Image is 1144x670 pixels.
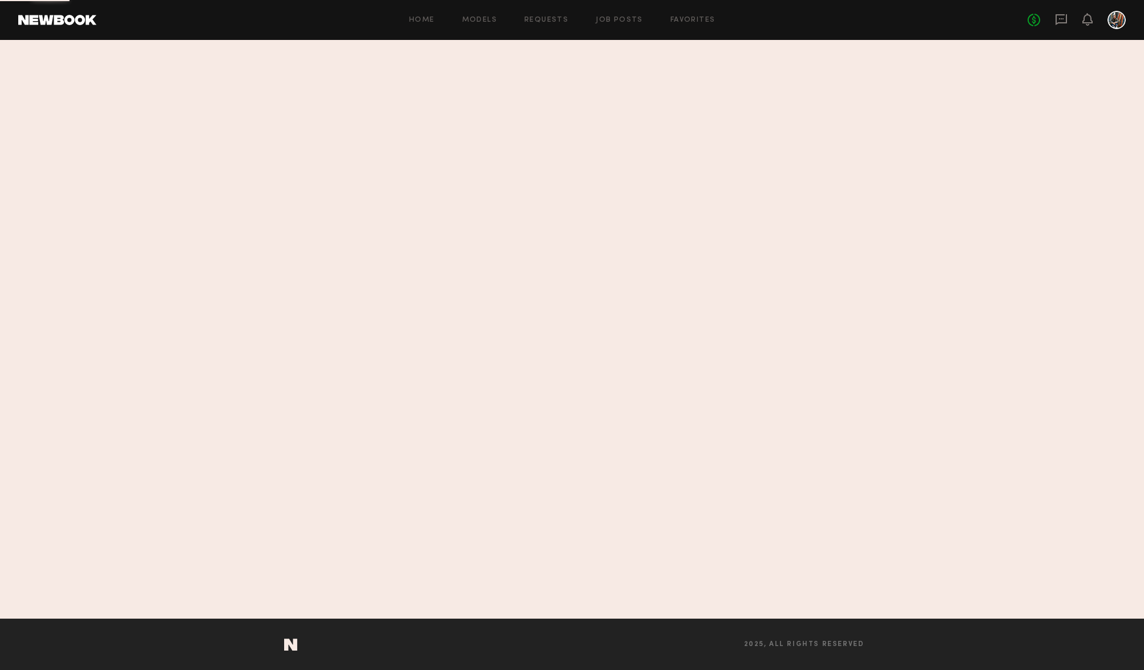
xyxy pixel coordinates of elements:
span: 2025, all rights reserved [744,641,864,648]
a: Requests [524,17,568,24]
a: Models [462,17,497,24]
a: Job Posts [596,17,643,24]
a: Favorites [670,17,715,24]
a: Home [409,17,435,24]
